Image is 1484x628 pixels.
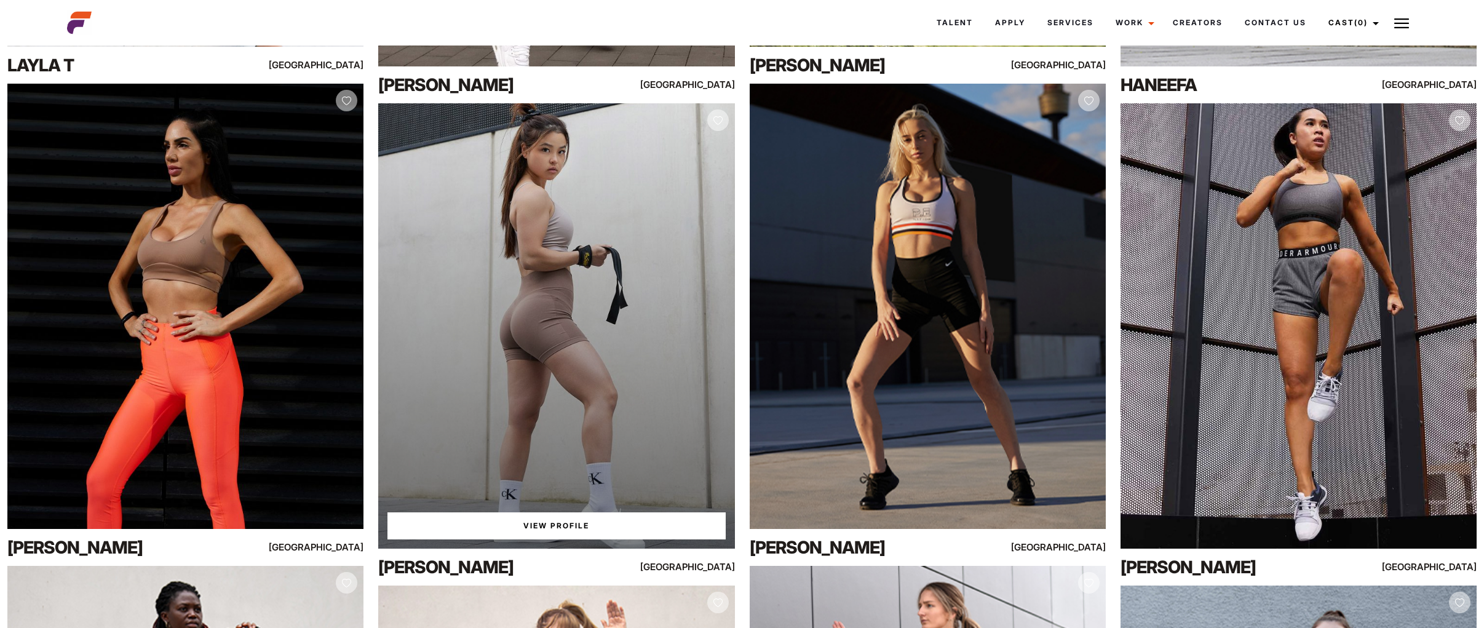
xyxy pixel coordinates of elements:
[378,555,592,579] div: [PERSON_NAME]
[256,539,363,555] div: [GEOGRAPHIC_DATA]
[1121,73,1335,97] div: Haneefa
[999,57,1106,73] div: [GEOGRAPHIC_DATA]
[387,512,725,539] a: View Jenny W'sProfile
[999,539,1106,555] div: [GEOGRAPHIC_DATA]
[1354,18,1368,27] span: (0)
[1162,6,1234,39] a: Creators
[1121,555,1335,579] div: [PERSON_NAME]
[1370,559,1477,574] div: [GEOGRAPHIC_DATA]
[1394,16,1409,31] img: Burger icon
[1317,6,1386,39] a: Cast(0)
[1234,6,1317,39] a: Contact Us
[750,535,964,560] div: [PERSON_NAME]
[984,6,1036,39] a: Apply
[926,6,984,39] a: Talent
[1370,77,1477,92] div: [GEOGRAPHIC_DATA]
[7,535,221,560] div: [PERSON_NAME]
[750,53,964,78] div: [PERSON_NAME]
[1036,6,1105,39] a: Services
[1105,6,1162,39] a: Work
[628,77,735,92] div: [GEOGRAPHIC_DATA]
[256,57,363,73] div: [GEOGRAPHIC_DATA]
[7,53,221,78] div: Layla T
[378,73,592,97] div: [PERSON_NAME]
[67,10,92,35] img: cropped-aefm-brand-fav-22-square.png
[628,559,735,574] div: [GEOGRAPHIC_DATA]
